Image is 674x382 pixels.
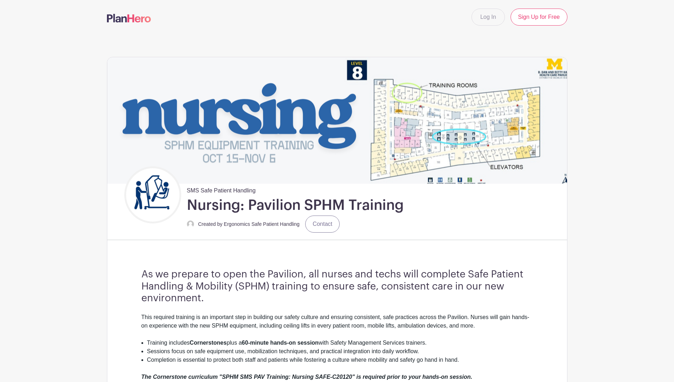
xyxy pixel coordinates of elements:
li: Training includes plus a with Safety Management Services trainers. [147,339,533,347]
h3: As we prepare to open the Pavilion, all nurses and techs will complete Safe Patient Handling & Mo... [141,269,533,304]
img: event_banner_9715.png [107,57,567,184]
small: Created by Ergonomics Safe Patient Handling [198,221,300,227]
a: Sign Up for Free [511,9,567,26]
em: The Cornerstone curriculum "SPHM SMS PAV Training: Nursing SAFE-C20120" is required prior to your... [141,374,473,380]
img: logo-507f7623f17ff9eddc593b1ce0a138ce2505c220e1c5a4e2b4648c50719b7d32.svg [107,14,151,22]
a: Log In [471,9,505,26]
img: default-ce2991bfa6775e67f084385cd625a349d9dcbb7a52a09fb2fda1e96e2d18dcdb.png [187,221,194,228]
div: This required training is an important step in building our safety culture and ensuring consisten... [141,313,533,339]
strong: 60-minute hands-on session [242,340,319,346]
span: SMS Safe Patient Handling [187,184,256,195]
li: Sessions focus on safe equipment use, mobilization techniques, and practical integration into dai... [147,347,533,356]
li: Completion is essential to protect both staff and patients while fostering a culture where mobili... [147,356,533,364]
a: Contact [305,216,340,233]
img: Untitled%20design.png [126,168,179,222]
strong: Cornerstones [190,340,227,346]
h1: Nursing: Pavilion SPHM Training [187,196,404,214]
